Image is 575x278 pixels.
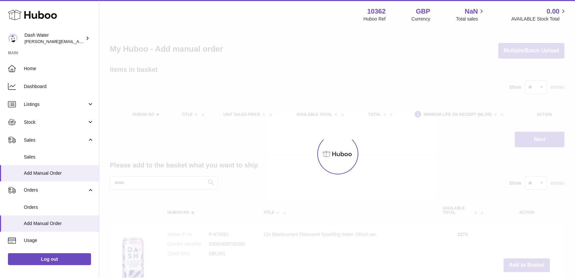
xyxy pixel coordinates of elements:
[464,7,478,16] span: NaN
[8,253,91,265] a: Log out
[547,7,559,16] span: 0.00
[24,220,94,227] span: Add Manual Order
[511,16,567,22] span: AVAILABLE Stock Total
[24,154,94,160] span: Sales
[511,7,567,22] a: 0.00 AVAILABLE Stock Total
[367,7,386,16] strong: 10362
[412,16,430,22] div: Currency
[364,16,386,22] div: Huboo Ref
[24,237,94,244] span: Usage
[24,204,94,210] span: Orders
[24,119,87,125] span: Stock
[24,101,87,108] span: Listings
[24,137,87,143] span: Sales
[24,32,84,45] div: Dash Water
[456,16,485,22] span: Total sales
[456,7,485,22] a: NaN Total sales
[24,187,87,193] span: Orders
[24,66,94,72] span: Home
[24,83,94,90] span: Dashboard
[24,39,133,44] span: [PERSON_NAME][EMAIL_ADDRESS][DOMAIN_NAME]
[416,7,430,16] strong: GBP
[8,33,18,43] img: james@dash-water.com
[24,170,94,176] span: Add Manual Order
